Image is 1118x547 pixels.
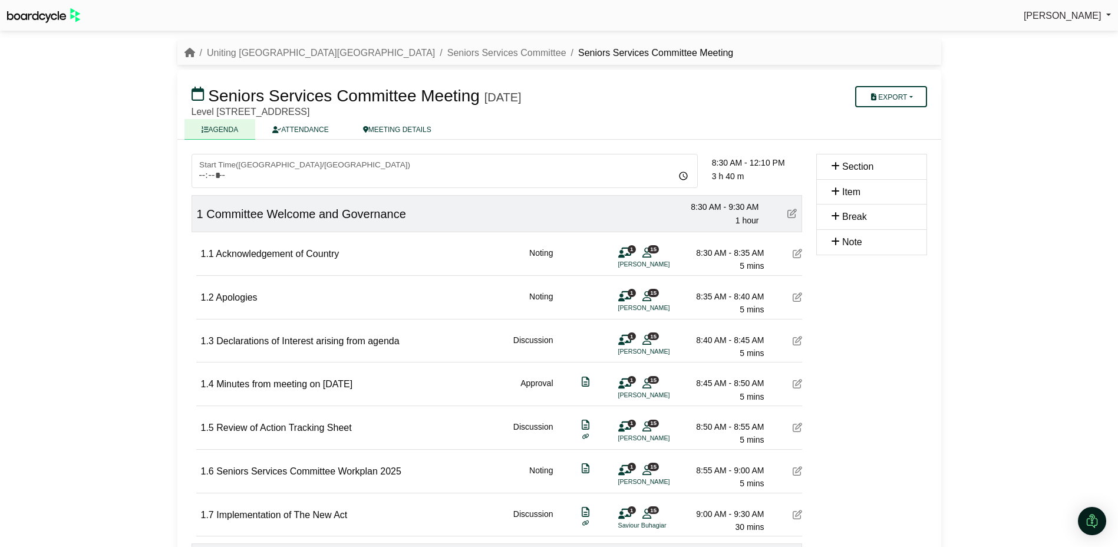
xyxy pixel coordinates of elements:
li: [PERSON_NAME] [618,390,707,400]
div: Discussion [513,420,553,447]
span: Item [842,187,860,197]
div: Noting [529,246,553,273]
span: 1.3 [201,336,214,346]
span: Note [842,237,862,247]
span: Minutes from meeting on [DATE] [216,379,352,389]
span: Implementation of The New Act [216,510,347,520]
div: 8:40 AM - 8:45 AM [682,334,764,347]
a: [PERSON_NAME] [1024,8,1111,24]
span: 1 [628,376,636,384]
span: Committee Welcome and Governance [206,207,406,220]
span: 5 mins [740,261,764,271]
div: 8:50 AM - 8:55 AM [682,420,764,433]
a: MEETING DETAILS [346,119,448,140]
span: Review of Action Tracking Sheet [216,423,351,433]
span: 1 [628,463,636,470]
span: 1 [628,332,636,340]
span: 5 mins [740,435,764,444]
li: [PERSON_NAME] [618,259,707,269]
div: 9:00 AM - 9:30 AM [682,508,764,520]
div: 8:55 AM - 9:00 AM [682,464,764,477]
div: Noting [529,290,553,317]
span: 15 [648,289,659,296]
div: 8:30 AM - 12:10 PM [712,156,802,169]
li: Seniors Services Committee Meeting [566,45,734,61]
div: 8:45 AM - 8:50 AM [682,377,764,390]
div: [DATE] [484,90,522,104]
li: [PERSON_NAME] [618,433,707,443]
img: BoardcycleBlackGreen-aaafeed430059cb809a45853b8cf6d952af9d84e6e89e1f1685b34bfd5cb7d64.svg [7,8,80,23]
li: [PERSON_NAME] [618,303,707,313]
span: Break [842,212,867,222]
span: 30 mins [735,522,764,532]
span: 1 hour [736,216,759,225]
button: Export [855,86,926,107]
li: [PERSON_NAME] [618,347,707,357]
span: Acknowledgement of Country [216,249,339,259]
div: Discussion [513,508,553,534]
span: 1.5 [201,423,214,433]
li: [PERSON_NAME] [618,477,707,487]
div: Open Intercom Messenger [1078,507,1106,535]
span: Level [STREET_ADDRESS] [192,107,310,117]
div: 8:30 AM - 9:30 AM [677,200,759,213]
span: Seniors Services Committee Meeting [208,87,480,105]
span: [PERSON_NAME] [1024,11,1101,21]
div: 8:35 AM - 8:40 AM [682,290,764,303]
span: Seniors Services Committee Workplan 2025 [216,466,401,476]
span: 15 [648,376,659,384]
span: 5 mins [740,348,764,358]
span: 15 [648,463,659,470]
span: 1 [628,289,636,296]
span: Apologies [216,292,257,302]
div: Approval [520,377,553,403]
span: Section [842,162,873,172]
div: 8:30 AM - 8:35 AM [682,246,764,259]
span: 15 [648,245,659,253]
span: 1.4 [201,379,214,389]
span: 15 [648,506,659,514]
span: 5 mins [740,479,764,488]
li: Saviour Buhagiar [618,520,707,530]
span: 1 [628,506,636,514]
span: 1.6 [201,466,214,476]
span: 1.7 [201,510,214,520]
span: 1 [628,245,636,253]
a: Seniors Services Committee [447,48,566,58]
span: 15 [648,420,659,427]
div: Discussion [513,334,553,360]
div: Noting [529,464,553,490]
span: 3 h 40 m [712,172,744,181]
span: 1 [628,420,636,427]
span: Declarations of Interest arising from agenda [216,336,399,346]
span: 5 mins [740,392,764,401]
span: 1.1 [201,249,214,259]
nav: breadcrumb [184,45,734,61]
a: AGENDA [184,119,256,140]
a: Uniting [GEOGRAPHIC_DATA][GEOGRAPHIC_DATA] [207,48,435,58]
span: 1.2 [201,292,214,302]
a: ATTENDANCE [255,119,345,140]
span: 5 mins [740,305,764,314]
span: 1 [197,207,203,220]
span: 15 [648,332,659,340]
